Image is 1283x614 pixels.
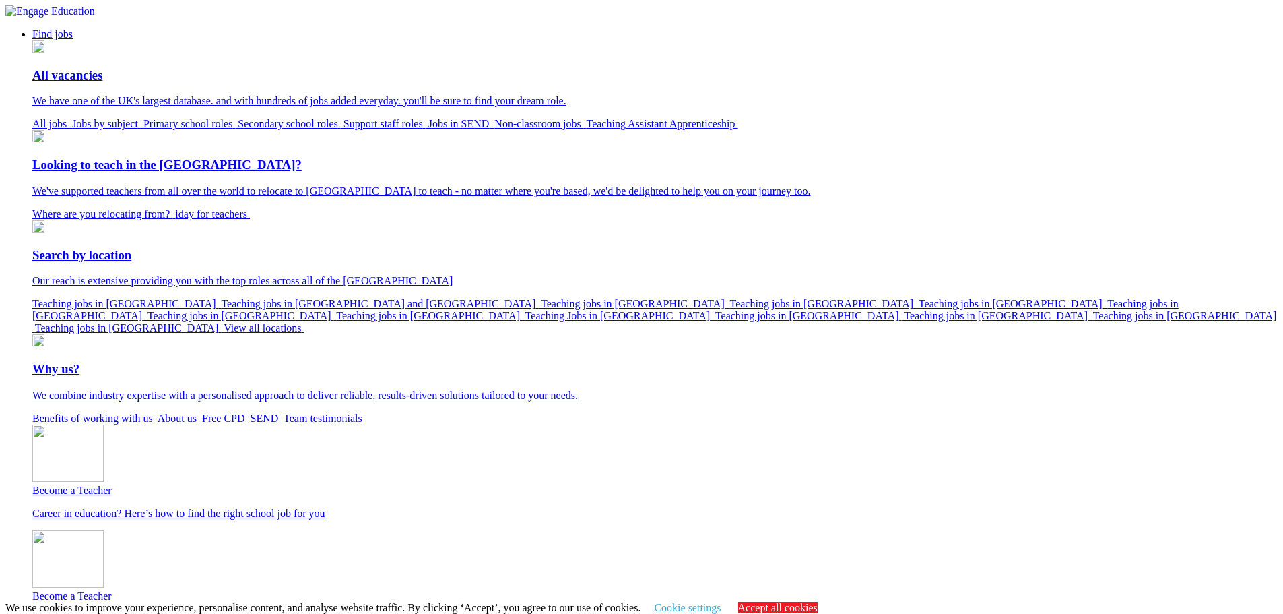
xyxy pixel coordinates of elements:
[32,298,221,309] a: Teaching jobs in [GEOGRAPHIC_DATA]
[5,5,95,18] img: Engage Education
[35,322,224,334] a: Teaching jobs in [GEOGRAPHIC_DATA]
[32,508,1278,520] p: Career in education? Here’s how to find the right school job for you
[224,322,304,334] a: View all locations
[175,208,250,220] a: iday for teachers
[5,602,821,613] span: We use cookies to improve your experience, personalise content, and analyse website traffic. By c...
[32,158,1278,173] h3: Looking to teach in the [GEOGRAPHIC_DATA]?
[729,298,918,309] a: Teaching jobs in [GEOGRAPHIC_DATA]
[738,602,818,613] a: Accept all cookies
[494,118,586,129] a: Non-classroom jobs
[221,298,541,309] a: Teaching jobs in [GEOGRAPHIC_DATA] and [GEOGRAPHIC_DATA]
[202,412,251,424] a: Free CPD
[147,310,336,321] a: Teaching jobs in [GEOGRAPHIC_DATA]
[32,362,1278,402] a: Why us? We combine industry expertise with a personalised approach to deliver reliable, results-d...
[32,248,1278,288] a: Search by location Our reach is extensive providing you with the top roles across all of the [GEO...
[32,425,1278,520] a: Become a Teacher Career in education? Here’s how to find the right school job for you
[32,118,72,129] a: All jobs
[72,118,143,129] a: Jobs by subject
[143,118,238,129] a: Primary school roles
[904,310,1092,321] a: Teaching jobs in [GEOGRAPHIC_DATA]
[158,412,202,424] a: About us
[251,412,284,424] a: SEND
[32,310,1276,334] a: Teaching jobs in [GEOGRAPHIC_DATA]
[32,485,112,496] span: Become a Teacher
[32,390,1278,402] p: We combine industry expertise with a personalised approach to deliver reliable, results-driven so...
[919,298,1107,309] a: Teaching jobs in [GEOGRAPHIC_DATA]
[32,412,158,424] a: Benefits of working with us
[32,68,1278,83] h3: All vacancies
[32,208,175,220] a: Where are you relocating from?
[654,602,721,613] a: Cookie settings
[343,118,428,129] a: Support staff roles
[32,298,1179,321] a: Teaching jobs in [GEOGRAPHIC_DATA]
[32,590,112,602] span: Become a Teacher
[336,310,525,321] a: Teaching jobs in [GEOGRAPHIC_DATA]
[32,362,1278,377] h3: Why us?
[541,298,729,309] a: Teaching jobs in [GEOGRAPHIC_DATA]
[587,118,738,129] a: Teaching Assistant Apprenticeship
[284,412,365,424] a: Team testimonials
[32,95,1278,107] p: We have one of the UK's largest database. and with hundreds of jobs added everyday. you'll be sur...
[32,275,1278,287] p: Our reach is extensive providing you with the top roles across all of the [GEOGRAPHIC_DATA]
[32,248,1278,263] h3: Search by location
[32,158,1278,197] a: Looking to teach in the [GEOGRAPHIC_DATA]? We've supported teachers from all over the world to re...
[428,118,495,129] a: Jobs in SEND
[715,310,904,321] a: Teaching jobs in [GEOGRAPHIC_DATA]
[525,310,715,321] a: Teaching Jobs in [GEOGRAPHIC_DATA]
[32,68,1278,108] a: All vacancies We have one of the UK's largest database. and with hundreds of jobs added everyday....
[238,118,343,129] a: Secondary school roles
[32,28,73,40] a: Find jobs
[32,185,1278,197] p: We've supported teachers from all over the world to relocate to [GEOGRAPHIC_DATA] to teach - no m...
